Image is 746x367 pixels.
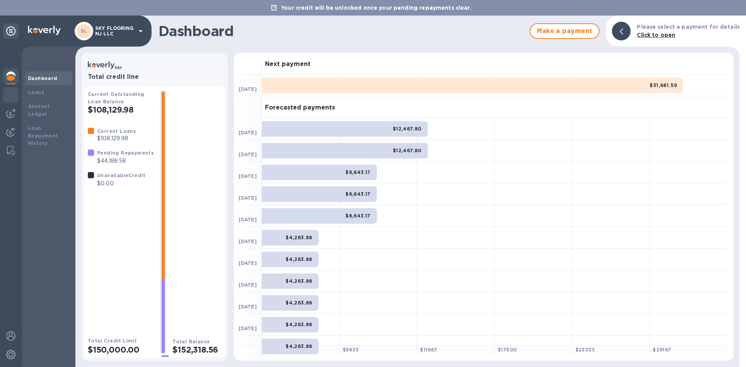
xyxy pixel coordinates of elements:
[159,23,526,39] h1: Dashboard
[28,26,61,35] img: Logo
[239,217,257,223] b: [DATE]
[239,325,257,331] b: [DATE]
[281,5,471,11] b: Your credit will be unlocked once your pending repayments clear.
[420,347,437,353] b: $ 11667
[28,103,50,117] b: Account Ledger
[393,126,422,132] b: $12,467.80
[239,238,257,244] b: [DATE]
[173,345,221,355] h2: $152,318.56
[28,125,58,146] b: Loan Repayment History
[239,173,257,179] b: [DATE]
[575,347,595,353] b: $ 23333
[97,128,136,134] b: Current Loans
[239,86,257,92] b: [DATE]
[650,82,677,88] b: $31,681.59
[88,105,154,115] h2: $108,129.98
[239,260,257,266] b: [DATE]
[286,235,312,240] b: $4,263.88
[239,195,257,201] b: [DATE]
[6,90,16,99] img: Foreign exchange
[265,104,335,111] h3: Forecasted payments
[653,347,671,353] b: $ 29167
[393,148,422,153] b: $12,467.80
[286,322,312,327] b: $4,263.88
[637,24,740,30] b: Please select a payment for details
[265,61,310,68] h3: Next payment
[88,338,137,344] b: Total Credit Limit
[637,32,675,38] b: Click to open
[345,191,371,197] b: $8,643.17
[286,300,312,306] b: $4,263.88
[95,26,134,37] p: SKY FLOORING NJ LLC
[530,23,600,39] button: Make a payment
[239,151,257,157] b: [DATE]
[343,347,359,353] b: $ 5833
[88,73,221,81] h3: Total credit line
[88,345,154,355] h2: $150,000.00
[286,256,312,262] b: $4,263.88
[239,282,257,288] b: [DATE]
[286,278,312,284] b: $4,263.88
[81,28,87,34] b: SL
[239,130,257,136] b: [DATE]
[97,150,154,156] b: Pending Repayments
[28,89,44,95] b: Loans
[88,91,145,104] b: Current Outstanding Loan Balance
[286,343,312,349] b: $4,263.88
[345,169,371,175] b: $8,643.17
[3,23,19,39] div: Unpin categories
[239,304,257,310] b: [DATE]
[97,172,146,178] b: Unavailable Credit
[97,157,154,165] p: $44,188.58
[537,26,593,36] span: Make a payment
[97,134,136,143] p: $108,129.98
[345,213,371,219] b: $8,643.17
[173,339,210,344] b: Total Balance
[97,179,146,188] p: $0.00
[28,75,58,81] b: Dashboard
[498,347,517,353] b: $ 17500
